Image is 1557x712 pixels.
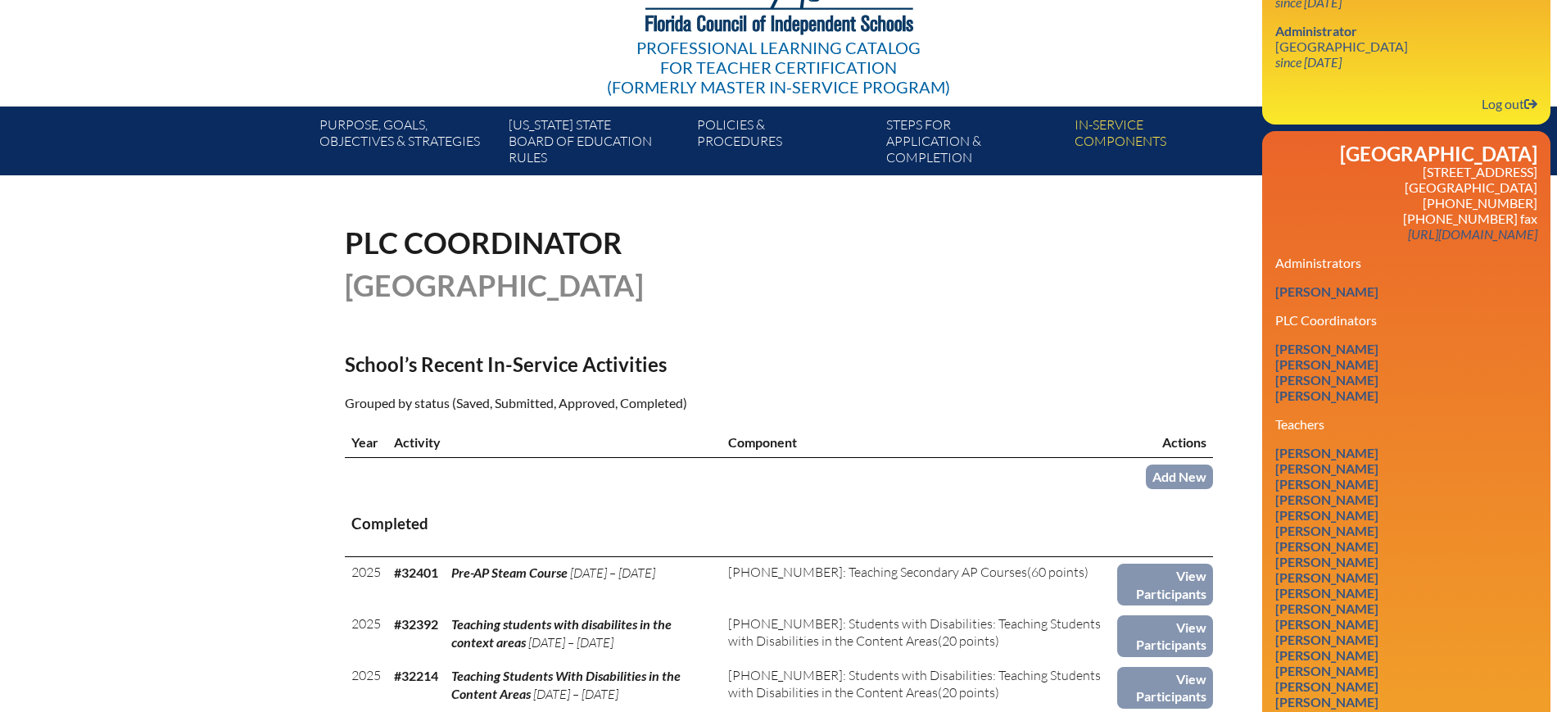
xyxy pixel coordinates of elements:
[1269,338,1385,360] a: [PERSON_NAME]
[1068,113,1256,175] a: In-servicecomponents
[345,392,921,414] p: Grouped by status (Saved, Submitted, Approved, Completed)
[728,564,1027,580] span: [PHONE_NUMBER]: Teaching Secondary AP Courses
[345,224,622,261] span: PLC Coordinator
[1269,20,1414,73] a: Administrator [GEOGRAPHIC_DATA] since [DATE]
[345,609,387,660] td: 2025
[1401,223,1544,245] a: [URL][DOMAIN_NAME]
[533,686,618,702] span: [DATE] – [DATE]
[351,514,1206,534] h3: Completed
[728,615,1101,649] span: [PHONE_NUMBER]: Students with Disabilities: Teaching Students with Disabilities in the Content Areas
[880,113,1068,175] a: Steps forapplication & completion
[1269,384,1385,406] a: [PERSON_NAME]
[570,565,655,581] span: [DATE] – [DATE]
[451,616,672,650] span: Teaching students with disabilites in the context areas
[1146,465,1213,488] a: Add New
[528,634,613,651] span: [DATE] – [DATE]
[1269,582,1385,604] a: [PERSON_NAME]
[1117,564,1212,605] a: View Participants
[690,113,879,175] a: Policies &Procedures
[1524,98,1537,111] svg: Log out
[394,565,438,580] b: #32401
[1117,615,1212,657] a: View Participants
[451,668,681,701] span: Teaching Students With Disabilities in the Content Areas
[1269,280,1385,302] a: [PERSON_NAME]
[313,113,501,175] a: Purpose, goals,objectives & strategies
[660,57,897,77] span: for Teacher Certification
[1275,164,1537,242] p: [STREET_ADDRESS] [GEOGRAPHIC_DATA] [PHONE_NUMBER] [PHONE_NUMBER] fax
[728,667,1101,701] span: [PHONE_NUMBER]: Students with Disabilities: Teaching Students with Disabilities in the Content Areas
[1117,667,1212,709] a: View Participants
[1275,144,1537,164] h2: [GEOGRAPHIC_DATA]
[345,427,387,458] th: Year
[1269,504,1385,526] a: [PERSON_NAME]
[722,427,1117,458] th: Component
[722,557,1117,609] td: (60 points)
[1269,566,1385,588] a: [PERSON_NAME]
[1269,644,1385,666] a: [PERSON_NAME]
[1269,597,1385,619] a: [PERSON_NAME]
[1269,519,1385,542] a: [PERSON_NAME]
[1269,353,1385,375] a: [PERSON_NAME]
[1275,312,1537,328] h3: PLC Coordinators
[1269,613,1385,635] a: [PERSON_NAME]
[394,668,438,683] b: #32214
[1269,369,1385,391] a: [PERSON_NAME]
[1275,255,1537,270] h3: Administrators
[607,38,950,97] div: Professional Learning Catalog (formerly Master In-service Program)
[1117,427,1212,458] th: Actions
[502,113,690,175] a: [US_STATE] StateBoard of Education rules
[1275,416,1537,432] h3: Teachers
[345,267,644,303] span: [GEOGRAPHIC_DATA]
[1269,473,1385,495] a: [PERSON_NAME]
[1269,457,1385,479] a: [PERSON_NAME]
[345,660,387,712] td: 2025
[1275,54,1342,70] i: since [DATE]
[1269,628,1385,651] a: [PERSON_NAME]
[1269,535,1385,557] a: [PERSON_NAME]
[1269,660,1385,682] a: [PERSON_NAME]
[1275,23,1357,39] span: Administrator
[451,565,568,580] span: Pre-AP Steam Course
[1269,675,1385,697] a: [PERSON_NAME]
[1475,93,1544,115] a: Log outLog out
[722,609,1117,660] td: (20 points)
[1269,488,1385,510] a: [PERSON_NAME]
[387,427,722,458] th: Activity
[1269,442,1385,464] a: [PERSON_NAME]
[345,352,921,376] h2: School’s Recent In-Service Activities
[1269,551,1385,573] a: [PERSON_NAME]
[345,557,387,609] td: 2025
[722,660,1117,712] td: (20 points)
[394,616,438,632] b: #32392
